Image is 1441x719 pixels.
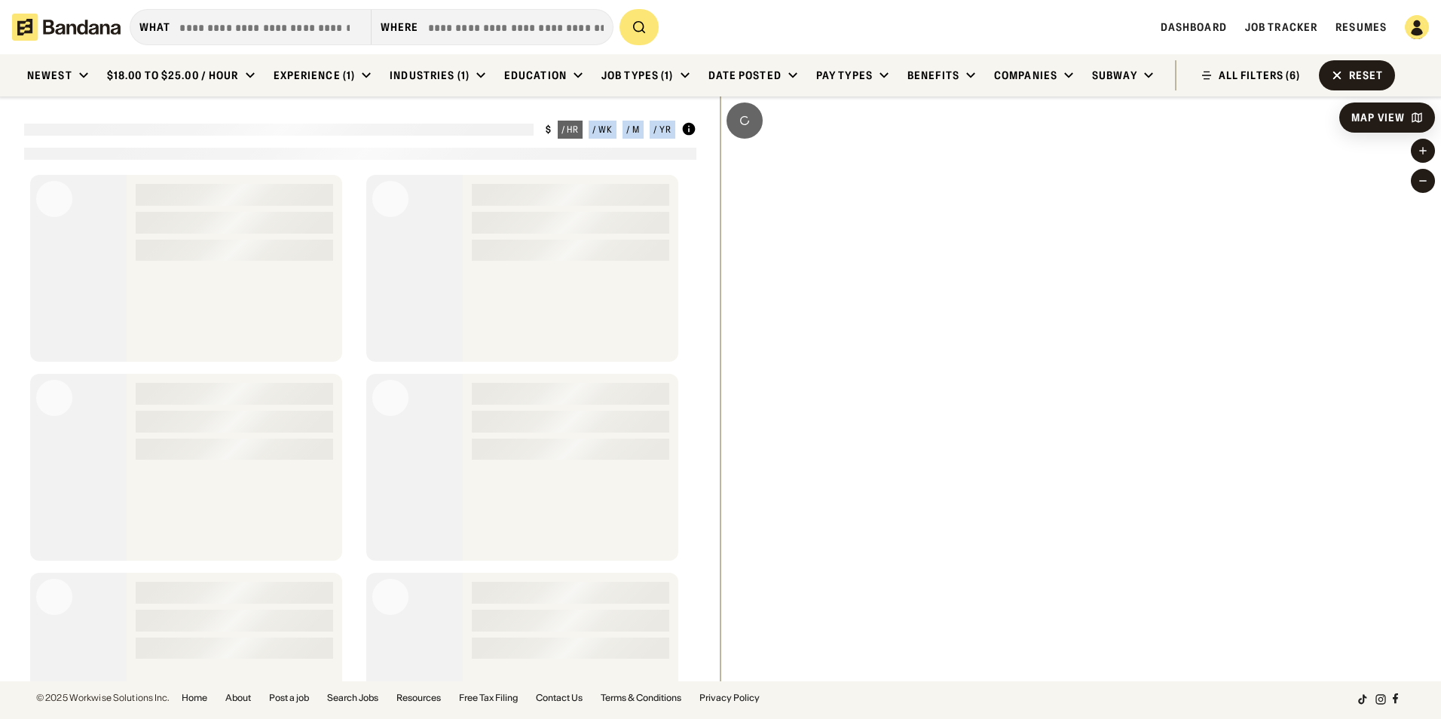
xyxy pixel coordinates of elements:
[816,69,873,82] div: Pay Types
[994,69,1057,82] div: Companies
[12,14,121,41] img: Bandana logotype
[225,693,251,702] a: About
[36,693,170,702] div: © 2025 Workwise Solutions Inc.
[390,69,470,82] div: Industries (1)
[24,169,696,681] div: grid
[274,69,356,82] div: Experience (1)
[699,693,760,702] a: Privacy Policy
[536,693,583,702] a: Contact Us
[396,693,441,702] a: Resources
[653,125,672,134] div: / yr
[1092,69,1137,82] div: Subway
[546,124,552,136] div: $
[907,69,959,82] div: Benefits
[504,69,567,82] div: Education
[708,69,782,82] div: Date Posted
[459,693,518,702] a: Free Tax Filing
[592,125,613,134] div: / wk
[327,693,378,702] a: Search Jobs
[1349,70,1384,81] div: Reset
[139,20,170,34] div: what
[1161,20,1227,34] a: Dashboard
[601,69,674,82] div: Job Types (1)
[269,693,309,702] a: Post a job
[381,20,419,34] div: Where
[107,69,239,82] div: $18.00 to $25.00 / hour
[1335,20,1387,34] a: Resumes
[1245,20,1317,34] a: Job Tracker
[27,69,72,82] div: Newest
[601,693,681,702] a: Terms & Conditions
[1351,112,1405,123] div: Map View
[561,125,580,134] div: / hr
[1219,70,1301,81] div: ALL FILTERS (6)
[182,693,207,702] a: Home
[626,125,640,134] div: / m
